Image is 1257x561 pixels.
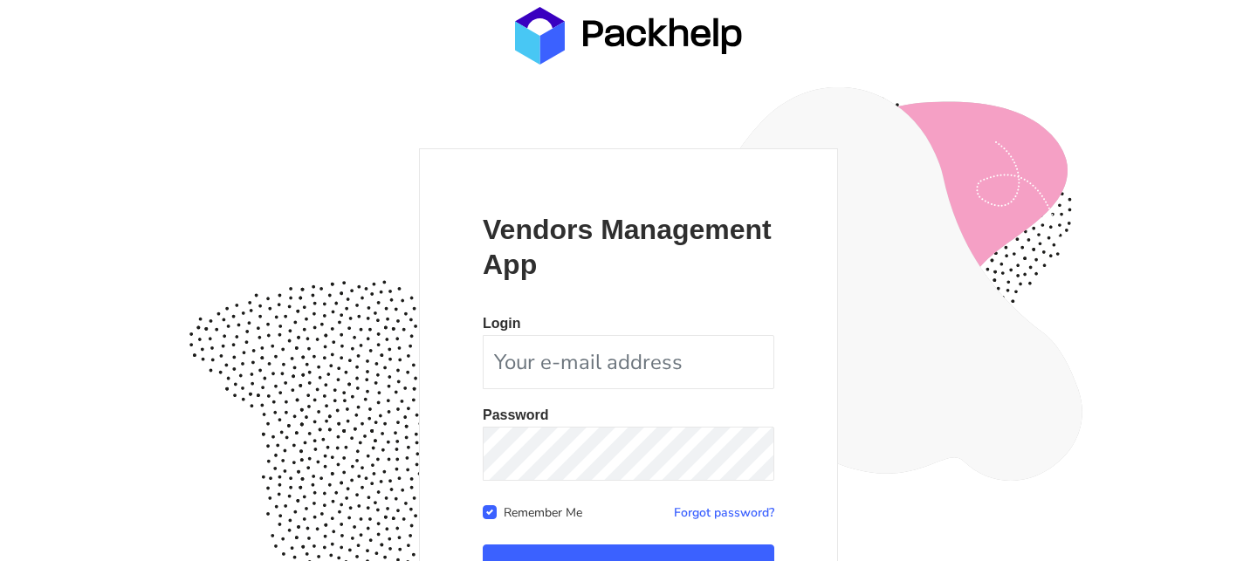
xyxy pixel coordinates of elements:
p: Login [483,317,774,331]
input: Your e-mail address [483,335,774,389]
p: Password [483,408,774,422]
a: Forgot password? [674,504,774,521]
p: Vendors Management App [483,212,774,282]
label: Remember Me [504,502,582,521]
